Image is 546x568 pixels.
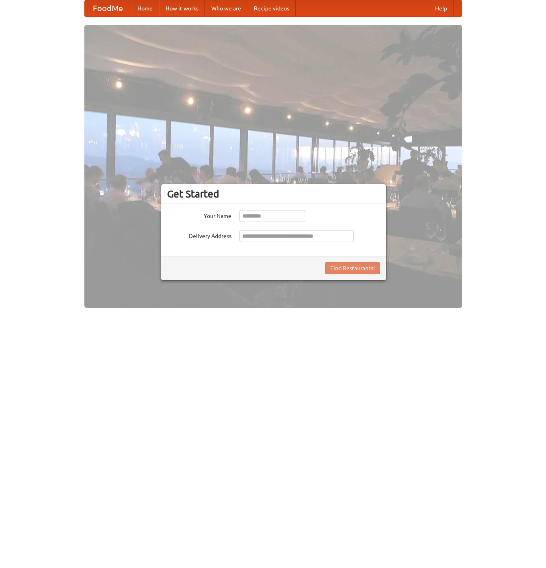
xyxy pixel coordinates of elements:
[205,0,247,16] a: Who we are
[247,0,296,16] a: Recipe videos
[167,188,380,200] h3: Get Started
[429,0,454,16] a: Help
[167,230,231,240] label: Delivery Address
[85,0,131,16] a: FoodMe
[159,0,205,16] a: How it works
[325,262,380,274] button: Find Restaurants!
[167,210,231,220] label: Your Name
[131,0,159,16] a: Home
